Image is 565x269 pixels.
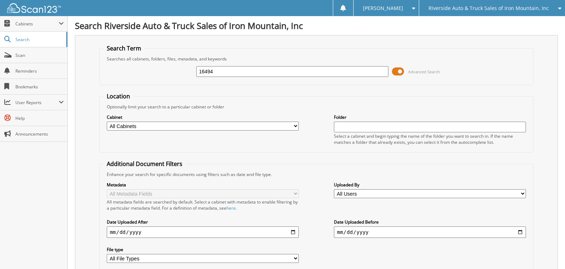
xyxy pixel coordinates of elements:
[107,114,298,120] label: Cabinet
[15,99,59,106] span: User Reports
[334,219,526,225] label: Date Uploaded Before
[103,104,529,110] div: Optionally limit your search to a particular cabinet or folder
[107,182,298,188] label: Metadata
[363,6,403,10] span: [PERSON_NAME]
[107,246,298,253] label: File type
[103,44,145,52] legend: Search Term
[107,199,298,211] div: All metadata fields are searched by default. Select a cabinet with metadata to enable filtering b...
[334,226,526,238] input: end
[408,69,440,74] span: Advanced Search
[428,6,549,10] span: Riverside Auto & Truck Sales of Iron Mountain, Inc
[529,235,565,269] iframe: Chat Widget
[15,68,64,74] span: Reminders
[103,56,529,62] div: Searches all cabinets, folders, files, metadata, and keywords
[15,21,59,27] span: Cabinets
[334,133,526,145] div: Select a cabinet and begin typing the name of the folder you want to search in. If the name match...
[334,182,526,188] label: Uploaded By
[15,84,64,90] span: Bookmarks
[15,131,64,137] span: Announcements
[15,36,63,43] span: Search
[75,20,558,31] h1: Search Riverside Auto & Truck Sales of Iron Mountain, Inc
[7,3,61,13] img: scan123-logo-white.svg
[103,171,529,177] div: Enhance your search for specific documents using filters such as date and file type.
[103,160,186,168] legend: Additional Document Filters
[334,114,526,120] label: Folder
[103,92,134,100] legend: Location
[107,219,298,225] label: Date Uploaded After
[15,115,64,121] span: Help
[15,52,64,58] span: Scan
[226,205,236,211] a: here
[107,226,298,238] input: start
